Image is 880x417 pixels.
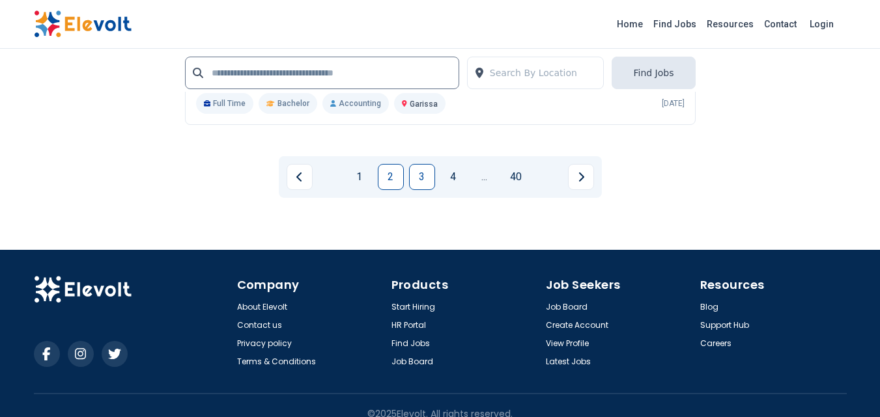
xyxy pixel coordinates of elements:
[546,302,588,312] a: Job Board
[277,98,309,109] span: Bachelor
[815,355,880,417] iframe: Chat Widget
[802,11,842,37] a: Login
[391,302,435,312] a: Start Hiring
[700,320,749,330] a: Support Hub
[196,93,254,114] p: Full Time
[648,14,702,34] a: Find Jobs
[237,356,316,367] a: Terms & Conditions
[568,164,594,190] a: Next page
[322,93,389,114] p: Accounting
[391,276,538,294] h4: Products
[759,14,802,34] a: Contact
[546,338,589,349] a: View Profile
[700,276,847,294] h4: Resources
[237,276,384,294] h4: Company
[612,14,648,34] a: Home
[546,320,608,330] a: Create Account
[472,164,498,190] a: Jump forward
[546,356,591,367] a: Latest Jobs
[391,356,433,367] a: Job Board
[347,164,373,190] a: Page 1
[34,276,132,303] img: Elevolt
[391,320,426,330] a: HR Portal
[287,164,313,190] a: Previous page
[700,338,731,349] a: Careers
[503,164,529,190] a: Page 40
[237,338,292,349] a: Privacy policy
[700,302,718,312] a: Blog
[287,164,594,190] ul: Pagination
[662,98,685,109] p: [DATE]
[410,100,438,109] span: Garissa
[34,10,132,38] img: Elevolt
[702,14,759,34] a: Resources
[237,320,282,330] a: Contact us
[440,164,466,190] a: Page 4
[546,276,692,294] h4: Job Seekers
[612,57,695,89] button: Find Jobs
[378,164,404,190] a: Page 2 is your current page
[237,302,287,312] a: About Elevolt
[391,338,430,349] a: Find Jobs
[409,164,435,190] a: Page 3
